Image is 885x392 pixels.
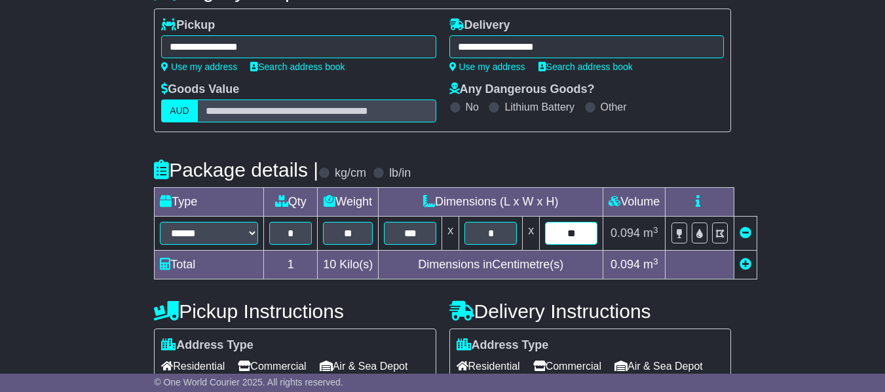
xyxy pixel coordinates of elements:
a: Remove this item [740,226,751,240]
td: Type [155,188,264,217]
td: Qty [264,188,318,217]
span: Air & Sea Depot [614,356,703,376]
td: Dimensions (L x W x H) [379,188,603,217]
a: Search address book [538,62,633,72]
sup: 3 [653,257,658,266]
a: Use my address [449,62,525,72]
span: © One World Courier 2025. All rights reserved. [154,377,343,387]
span: 10 [323,258,336,271]
label: Any Dangerous Goods? [449,82,595,97]
td: Kilo(s) [318,251,379,279]
label: Other [601,101,627,113]
span: m [643,258,658,271]
span: Commercial [533,356,601,376]
sup: 3 [653,225,658,235]
label: kg/cm [335,166,366,181]
label: No [466,101,479,113]
label: Delivery [449,18,510,33]
td: x [442,217,459,251]
span: Residential [161,356,225,376]
label: Address Type [457,338,549,353]
label: Address Type [161,338,254,353]
span: Air & Sea Depot [320,356,408,376]
span: 0.094 [611,258,640,271]
a: Use my address [161,62,237,72]
a: Add new item [740,258,751,271]
td: Total [155,251,264,279]
label: Pickup [161,18,215,33]
td: Dimensions in Centimetre(s) [379,251,603,279]
span: m [643,226,658,240]
td: 1 [264,251,318,279]
h4: Package details | [154,159,318,181]
span: 0.094 [611,226,640,240]
td: x [523,217,540,251]
td: Weight [318,188,379,217]
a: Search address book [250,62,345,72]
h4: Pickup Instructions [154,300,436,322]
label: Goods Value [161,82,239,97]
td: Volume [603,188,666,217]
label: Lithium Battery [504,101,574,113]
span: Residential [457,356,520,376]
h4: Delivery Instructions [449,300,731,322]
span: Commercial [238,356,306,376]
label: lb/in [389,166,411,181]
label: AUD [161,99,198,122]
